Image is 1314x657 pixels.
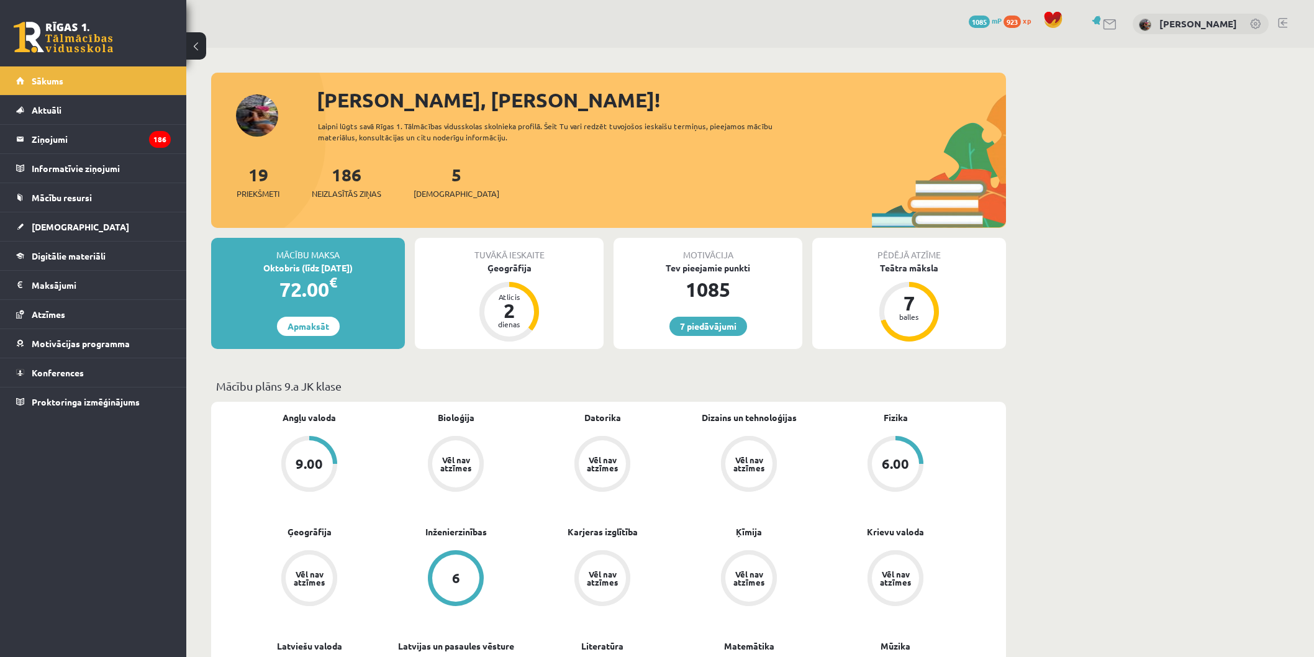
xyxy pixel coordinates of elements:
a: [PERSON_NAME] [1159,17,1237,30]
span: Priekšmeti [237,188,279,200]
a: Matemātika [724,640,774,653]
span: mP [992,16,1002,25]
div: Atlicis [491,293,528,301]
a: Aktuāli [16,96,171,124]
a: Rīgas 1. Tālmācības vidusskola [14,22,113,53]
span: Digitālie materiāli [32,250,106,261]
div: Tev pieejamie punkti [614,261,802,274]
div: Vēl nav atzīmes [585,456,620,472]
span: Aktuāli [32,104,61,116]
div: Pēdējā atzīme [812,238,1006,261]
div: dienas [491,320,528,328]
a: Ģeogrāfija Atlicis 2 dienas [415,261,604,343]
a: Bioloģija [438,411,474,424]
a: Digitālie materiāli [16,242,171,270]
a: 923 xp [1004,16,1037,25]
div: 1085 [614,274,802,304]
a: Teātra māksla 7 balles [812,261,1006,343]
div: Vēl nav atzīmes [732,456,766,472]
a: Vēl nav atzīmes [822,550,969,609]
a: Vēl nav atzīmes [529,436,676,494]
a: Konferences [16,358,171,387]
span: Neizlasītās ziņas [312,188,381,200]
a: Dizains un tehnoloģijas [702,411,797,424]
span: 923 [1004,16,1021,28]
div: 2 [491,301,528,320]
legend: Informatīvie ziņojumi [32,154,171,183]
a: Latviešu valoda [277,640,342,653]
div: 7 [890,293,928,313]
a: Atzīmes [16,300,171,328]
a: 186Neizlasītās ziņas [312,163,381,200]
p: Mācību plāns 9.a JK klase [216,378,1001,394]
div: Oktobris (līdz [DATE]) [211,261,405,274]
span: Motivācijas programma [32,338,130,349]
a: 1085 mP [969,16,1002,25]
span: Konferences [32,367,84,378]
a: Ziņojumi186 [16,125,171,153]
a: 9.00 [236,436,383,494]
span: Mācību resursi [32,192,92,203]
span: [DEMOGRAPHIC_DATA] [32,221,129,232]
div: Vēl nav atzīmes [292,570,327,586]
a: Vēl nav atzīmes [236,550,383,609]
div: 6 [452,571,460,585]
div: 9.00 [296,457,323,471]
div: Vēl nav atzīmes [585,570,620,586]
a: 6.00 [822,436,969,494]
span: Proktoringa izmēģinājums [32,396,140,407]
div: 6.00 [882,457,909,471]
a: Vēl nav atzīmes [676,550,822,609]
a: Maksājumi [16,271,171,299]
a: 7 piedāvājumi [669,317,747,336]
a: Informatīvie ziņojumi [16,154,171,183]
a: 5[DEMOGRAPHIC_DATA] [414,163,499,200]
span: Atzīmes [32,309,65,320]
a: 19Priekšmeti [237,163,279,200]
span: [DEMOGRAPHIC_DATA] [414,188,499,200]
img: Evelīna Bernatoviča [1139,19,1151,31]
a: Latvijas un pasaules vēsture [398,640,514,653]
a: Angļu valoda [283,411,336,424]
div: Vēl nav atzīmes [732,570,766,586]
span: € [329,273,337,291]
a: [DEMOGRAPHIC_DATA] [16,212,171,241]
a: Vēl nav atzīmes [529,550,676,609]
span: Sākums [32,75,63,86]
div: Teātra māksla [812,261,1006,274]
legend: Ziņojumi [32,125,171,153]
i: 186 [149,131,171,148]
span: 1085 [969,16,990,28]
a: Karjeras izglītība [568,525,638,538]
span: xp [1023,16,1031,25]
a: 6 [383,550,529,609]
legend: Maksājumi [32,271,171,299]
a: Proktoringa izmēģinājums [16,387,171,416]
div: Vēl nav atzīmes [438,456,473,472]
a: Mūzika [881,640,910,653]
a: Literatūra [581,640,623,653]
a: Datorika [584,411,621,424]
a: Apmaksāt [277,317,340,336]
a: Vēl nav atzīmes [383,436,529,494]
div: [PERSON_NAME], [PERSON_NAME]! [317,85,1006,115]
div: Ģeogrāfija [415,261,604,274]
div: Tuvākā ieskaite [415,238,604,261]
a: Ģeogrāfija [288,525,332,538]
div: Vēl nav atzīmes [878,570,913,586]
div: Motivācija [614,238,802,261]
div: 72.00 [211,274,405,304]
a: Inženierzinības [425,525,487,538]
a: Vēl nav atzīmes [676,436,822,494]
a: Fizika [884,411,908,424]
a: Motivācijas programma [16,329,171,358]
div: balles [890,313,928,320]
a: Krievu valoda [867,525,924,538]
a: Mācību resursi [16,183,171,212]
div: Laipni lūgts savā Rīgas 1. Tālmācības vidusskolas skolnieka profilā. Šeit Tu vari redzēt tuvojošo... [318,120,795,143]
a: Sākums [16,66,171,95]
a: Ķīmija [736,525,762,538]
div: Mācību maksa [211,238,405,261]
